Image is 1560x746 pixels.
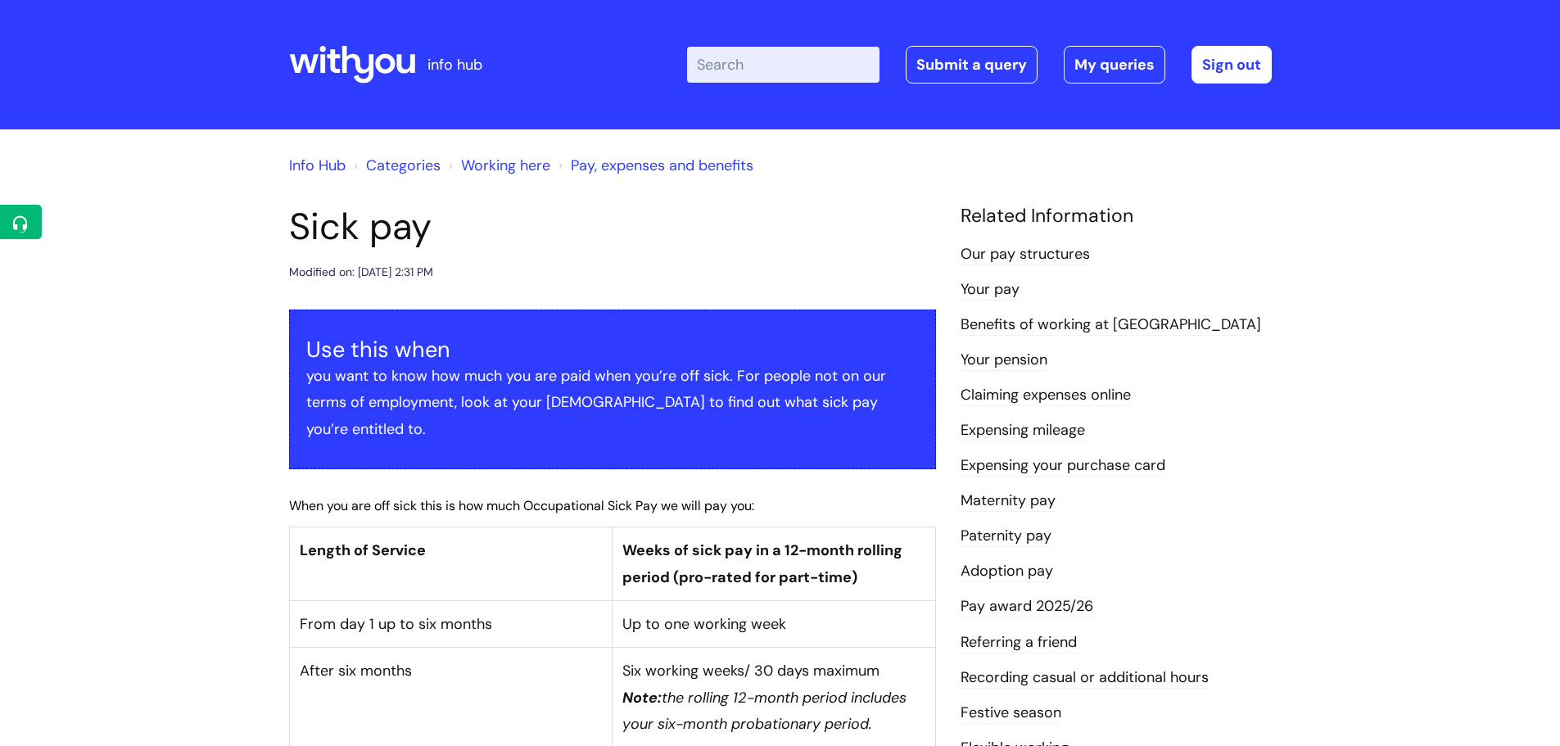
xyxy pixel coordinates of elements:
li: Pay, expenses and benefits [554,152,753,179]
a: Claiming expenses online [961,385,1131,406]
a: Maternity pay [961,491,1056,512]
input: Search [687,47,879,83]
a: Pay award 2025/26 [961,596,1093,617]
div: | - [687,46,1272,84]
h3: Use this when [306,337,919,363]
td: Up to one working week [613,601,936,648]
a: Benefits of working at [GEOGRAPHIC_DATA] [961,314,1261,336]
a: Categories [366,156,441,175]
p: info hub [427,52,482,78]
em: the rolling 12-month period includes your six-month probationary period. [622,688,907,734]
a: Adoption pay [961,561,1053,582]
a: Working here [461,156,550,175]
a: Festive season [961,703,1061,724]
th: Weeks of sick pay in a 12-month rolling period (pro-rated for part-time) [613,527,936,601]
a: Referring a friend [961,632,1077,653]
a: Pay, expenses and benefits [571,156,753,175]
a: Submit a query [906,46,1038,84]
span: When you are off sick this is how much Occupational Sick Pay we will pay you: [289,497,754,514]
a: Our pay structures [961,244,1090,265]
h4: Related Information [961,205,1272,228]
li: Solution home [350,152,441,179]
a: Your pay [961,279,1020,301]
li: Working here [445,152,550,179]
em: Note: [622,688,662,708]
a: Expensing your purchase card [961,455,1165,477]
a: My queries [1064,46,1165,84]
th: Length of Service [289,527,613,601]
a: Your pension [961,350,1047,371]
a: Paternity pay [961,526,1051,547]
a: Sign out [1191,46,1272,84]
p: you want to know how much you are paid when you’re off sick. For people not on our terms of emplo... [306,363,919,442]
a: Info Hub [289,156,346,175]
a: Expensing mileage [961,420,1085,441]
a: Recording casual or additional hours [961,667,1209,689]
h1: Sick pay [289,205,936,249]
div: Modified on: [DATE] 2:31 PM [289,262,433,283]
td: From day 1 up to six months [289,601,613,648]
